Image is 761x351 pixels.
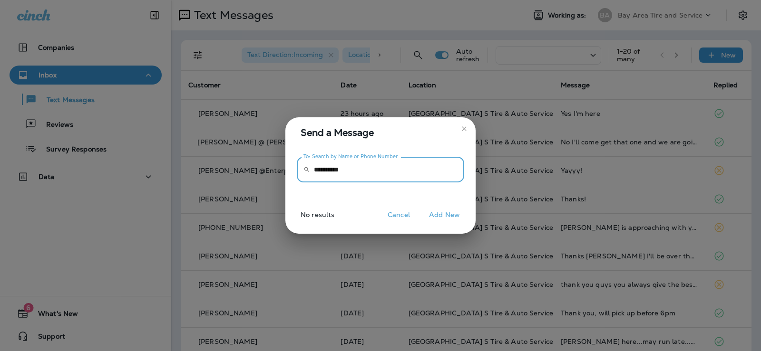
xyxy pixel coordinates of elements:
[301,125,464,140] span: Send a Message
[424,208,465,222] button: Add New
[282,211,334,226] p: No results
[457,121,472,136] button: close
[381,208,417,222] button: Cancel
[303,153,398,160] label: To: Search by Name or Phone Number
